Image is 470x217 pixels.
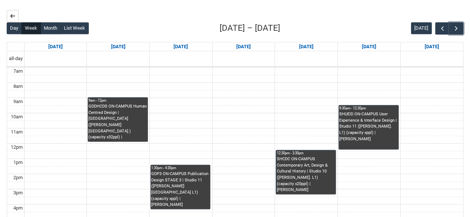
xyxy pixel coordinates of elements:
[9,128,24,136] div: 11am
[22,22,41,34] button: Week
[276,151,335,156] div: 12:30pm - 3:30pm
[7,55,24,62] span: all-day
[12,68,24,75] div: 7am
[12,174,24,181] div: 2pm
[298,42,315,51] a: Go to September 18, 2025
[423,42,440,51] a: Go to September 20, 2025
[12,189,24,197] div: 3pm
[88,103,147,141] div: GDDHCDS ON-CAMPUS Human Centred Design | [GEOGRAPHIC_DATA] ([PERSON_NAME][GEOGRAPHIC_DATA].) (cap...
[151,165,210,171] div: 1:30pm - 4:30pm
[7,10,19,22] button: Back
[9,144,24,151] div: 12pm
[220,22,280,34] h2: [DATE] – [DATE]
[110,42,127,51] a: Go to September 15, 2025
[12,83,24,90] div: 8am
[172,42,189,51] a: Go to September 16, 2025
[360,42,377,51] a: Go to September 19, 2025
[12,159,24,166] div: 1pm
[339,106,398,111] div: 9:30am - 12:30pm
[276,156,335,193] div: SHCDC ON-CAMPUS Contemporary Art, Design & Cultural History | Studio 10 ([PERSON_NAME]. L1) (capa...
[235,42,252,51] a: Go to September 17, 2025
[47,42,64,51] a: Go to September 14, 2025
[61,22,89,34] button: List Week
[12,98,24,105] div: 9am
[151,171,210,208] div: GDP3 ON-CAMPUS Publication Design STAGE 3 | Studio 11 ([PERSON_NAME][GEOGRAPHIC_DATA] L1) (capaci...
[449,22,463,34] button: Next Week
[40,22,61,34] button: Month
[435,22,449,34] button: Previous Week
[9,113,24,121] div: 10am
[7,22,22,34] button: Day
[88,98,147,103] div: 9am - 12pm
[339,111,398,142] div: SHUEID ON-CAMPUS User Experience & Interface Design | Studio 11 ([PERSON_NAME]. L1) (capacity xpp...
[12,204,24,212] div: 4pm
[411,22,432,34] button: [DATE]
